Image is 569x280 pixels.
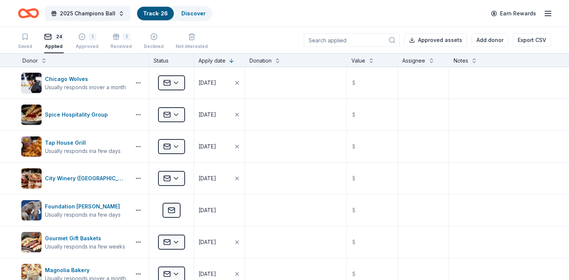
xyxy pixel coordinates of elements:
[45,75,126,84] div: Chicago Wolves
[45,202,123,211] div: Foundation [PERSON_NAME]
[45,243,125,250] div: Usually responds in a few weeks
[176,30,208,53] button: Not interested
[403,56,426,65] div: Assignee
[472,33,508,47] button: Add donor
[45,138,121,147] div: Tap House Grill
[123,33,130,40] div: 1
[199,270,216,279] div: [DATE]
[18,4,39,22] a: Home
[111,43,132,49] div: Received
[199,56,226,65] div: Apply date
[199,174,216,183] div: [DATE]
[45,234,125,243] div: Gourmet Gift Baskets
[149,53,194,67] div: Status
[21,104,128,125] button: Image for Spice Hospitality GroupSpice Hospitality Group
[194,195,245,226] button: [DATE]
[111,30,132,53] button: 1Received
[89,33,96,40] div: 1
[44,43,64,49] div: Applied
[55,33,64,40] div: 24
[194,226,245,258] button: [DATE]
[45,174,128,183] div: City Winery ([GEOGRAPHIC_DATA])
[18,43,32,49] div: Saved
[194,131,245,162] button: [DATE]
[22,56,38,65] div: Donor
[45,84,126,91] div: Usually responds in over a month
[21,73,42,93] img: Image for Chicago Wolves
[44,30,64,53] button: 24Applied
[21,136,128,157] button: Image for Tap House GrillTap House GrillUsually responds ina few days
[487,7,541,20] a: Earn Rewards
[45,211,123,219] div: Usually responds in a few days
[144,30,164,53] button: Declined
[199,110,216,119] div: [DATE]
[21,168,42,189] img: Image for City Winery (Chicago)
[454,56,468,65] div: Notes
[45,147,121,155] div: Usually responds in a few days
[351,56,365,65] div: Value
[404,33,467,47] button: Approved assets
[76,43,99,49] div: Approved
[76,30,99,53] button: 1Approved
[18,30,32,53] button: Saved
[21,136,42,157] img: Image for Tap House Grill
[21,232,42,252] img: Image for Gourmet Gift Baskets
[21,105,42,125] img: Image for Spice Hospitality Group
[21,232,128,253] button: Image for Gourmet Gift BasketsGourmet Gift BasketsUsually responds ina few weeks
[194,99,245,130] button: [DATE]
[199,142,216,151] div: [DATE]
[199,238,216,247] div: [DATE]
[60,9,115,18] span: 2025 Champions Ball
[194,67,245,99] button: [DATE]
[144,43,164,49] div: Declined
[199,78,216,87] div: [DATE]
[45,6,130,21] button: 2025 Champions Ball
[249,56,272,65] div: Donation
[176,43,208,49] div: Not interested
[21,168,128,189] button: Image for City Winery (Chicago)City Winery ([GEOGRAPHIC_DATA])
[199,206,216,215] div: [DATE]
[21,72,128,93] button: Image for Chicago WolvesChicago WolvesUsually responds inover a month
[21,200,128,221] button: Image for Foundation MichelangeloFoundation [PERSON_NAME]Usually responds ina few days
[513,33,551,47] button: Export CSV
[45,110,111,119] div: Spice Hospitality Group
[304,33,400,47] input: Search applied
[143,10,168,16] a: Track· 26
[181,10,206,16] a: Discover
[21,200,42,220] img: Image for Foundation Michelangelo
[194,163,245,194] button: [DATE]
[45,266,126,275] div: Magnolia Bakery
[136,6,212,21] button: Track· 26Discover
